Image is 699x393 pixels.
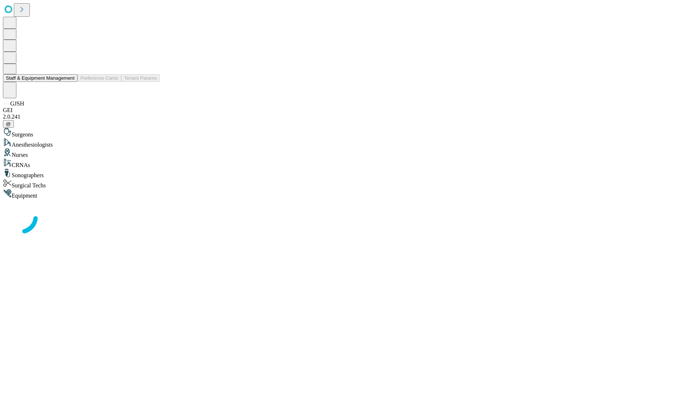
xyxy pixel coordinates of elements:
[6,121,11,127] span: @
[3,74,78,82] button: Staff & Equipment Management
[121,74,160,82] button: Tenant Params
[3,189,696,199] div: Equipment
[10,100,24,107] span: GJSH
[3,168,696,179] div: Sonographers
[3,120,14,128] button: @
[78,74,121,82] button: Preference Cards
[3,138,696,148] div: Anesthesiologists
[3,107,696,114] div: GEI
[3,114,696,120] div: 2.0.241
[3,128,696,138] div: Surgeons
[3,179,696,189] div: Surgical Techs
[3,158,696,168] div: CRNAs
[3,148,696,158] div: Nurses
